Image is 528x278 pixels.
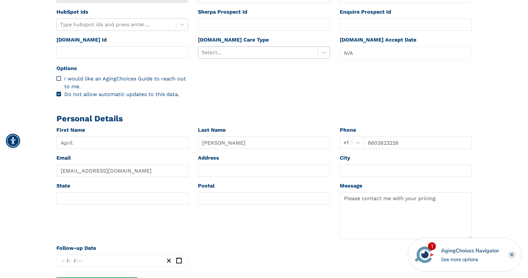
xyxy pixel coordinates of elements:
[56,65,77,72] label: Options
[56,114,472,124] h2: Personal Details
[56,8,88,16] label: HubSpot Ids
[56,91,189,98] div: Do not allow automatic updates to this data.
[340,182,362,190] label: Message
[198,36,269,44] label: [DOMAIN_NAME] Care Type
[340,154,350,162] label: City
[413,244,436,266] img: avatar
[340,36,416,44] label: [DOMAIN_NAME] Accept Date
[441,256,499,263] div: See more options
[198,182,215,190] label: Postal
[340,192,472,239] textarea: Please contact me with your pricing.
[340,46,472,59] div: Popover trigger
[56,244,96,252] label: Follow-up Date
[6,134,20,148] div: Accessibility Menu
[198,126,226,134] label: Last Name
[56,182,70,190] label: State
[64,91,189,98] div: Do not allow automatic updates to this data.
[74,258,75,264] span: /
[56,36,107,44] label: [DOMAIN_NAME] Id
[56,75,189,91] div: I would like an AgingChoices Guide to reach out to me.
[61,256,67,265] input: --
[56,154,71,162] label: Email
[68,256,74,265] input: --
[64,75,189,91] div: I would like an AgingChoices Guide to reach out to me.
[75,256,87,265] input: ----
[340,8,391,16] label: Enquire Prospect Id
[340,126,356,134] label: Phone
[198,154,219,162] label: Address
[56,126,85,134] label: First Name
[198,8,247,16] label: Sherpa Prospect Id
[508,251,516,259] div: Close
[67,258,68,264] span: /
[441,247,499,255] div: AgingChoices Navigator
[428,242,436,250] div: 1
